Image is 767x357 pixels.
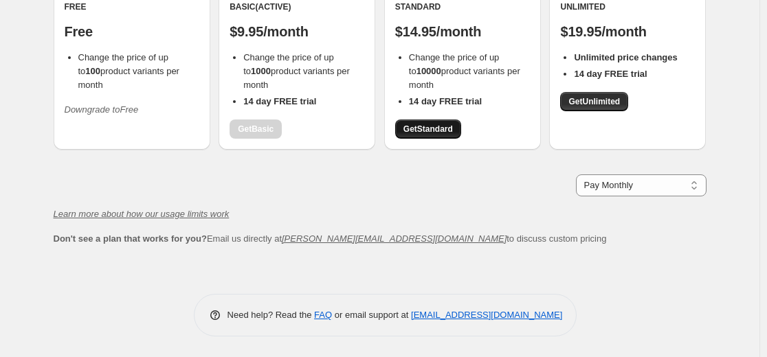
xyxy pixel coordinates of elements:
[411,310,562,320] a: [EMAIL_ADDRESS][DOMAIN_NAME]
[403,124,453,135] span: Get Standard
[574,69,647,79] b: 14 day FREE trial
[332,310,411,320] span: or email support at
[227,310,315,320] span: Need help? Read the
[395,119,461,139] a: GetStandard
[54,233,607,244] span: Email us directly at to discuss custom pricing
[282,233,507,244] a: [PERSON_NAME][EMAIL_ADDRESS][DOMAIN_NAME]
[54,233,207,244] b: Don't see a plan that works for you?
[395,23,530,40] p: $14.95/month
[56,99,147,121] button: Downgrade toFree
[560,1,695,12] div: Unlimited
[409,96,482,106] b: 14 day FREE trial
[85,66,100,76] b: 100
[65,23,199,40] p: Free
[568,96,620,107] span: Get Unlimited
[65,1,199,12] div: Free
[314,310,332,320] a: FAQ
[54,209,230,219] a: Learn more about how our usage limits work
[560,92,628,111] a: GetUnlimited
[243,96,316,106] b: 14 day FREE trial
[409,52,520,90] span: Change the price of up to product variants per month
[251,66,271,76] b: 1000
[574,52,677,62] b: Unlimited price changes
[78,52,179,90] span: Change the price of up to product variants per month
[560,23,695,40] p: $19.95/month
[65,104,139,115] i: Downgrade to Free
[243,52,350,90] span: Change the price of up to product variants per month
[230,23,364,40] p: $9.95/month
[230,1,364,12] div: Basic (Active)
[395,1,530,12] div: Standard
[416,66,441,76] b: 10000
